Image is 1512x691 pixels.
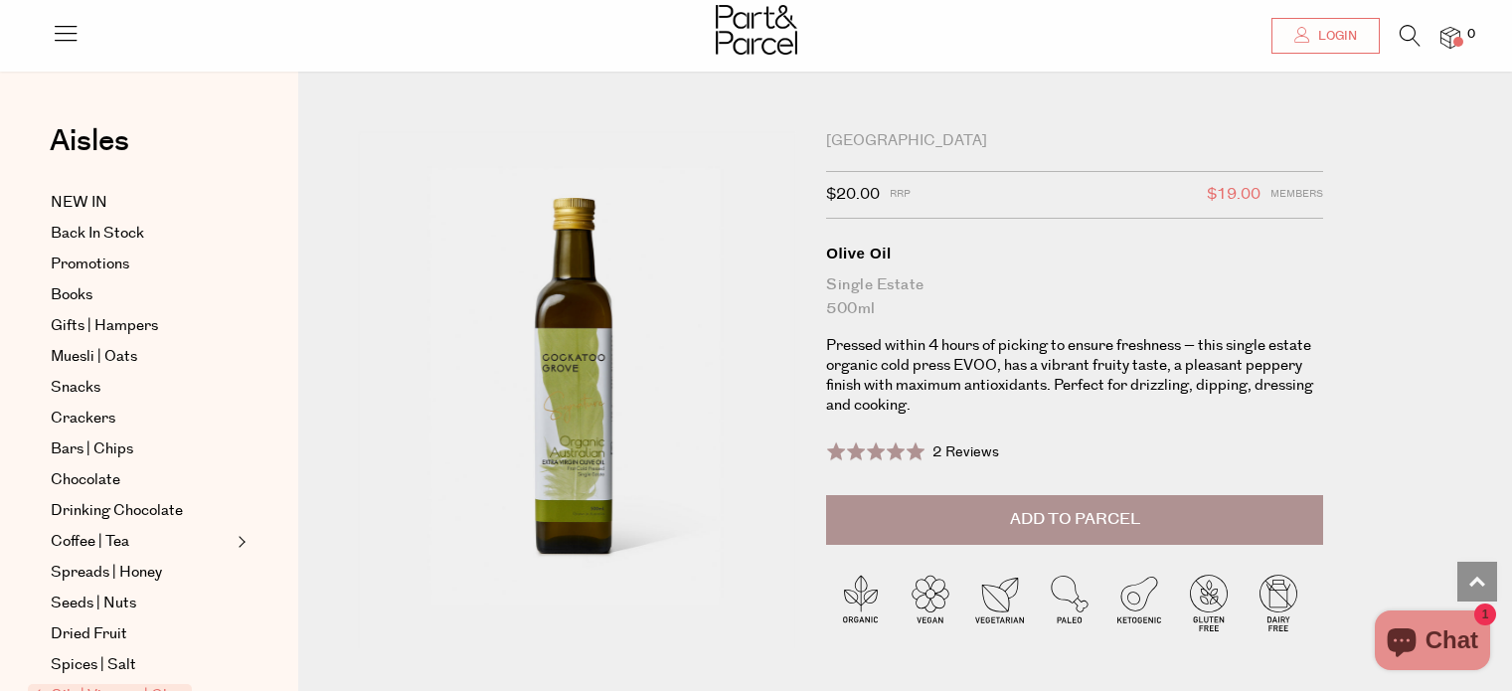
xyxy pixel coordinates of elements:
a: Login [1271,18,1380,54]
span: Books [51,283,92,307]
a: Bars | Chips [51,437,232,461]
span: Bars | Chips [51,437,133,461]
a: Spices | Salt [51,653,232,677]
span: 2 Reviews [932,442,999,462]
a: Snacks [51,376,232,400]
a: Spreads | Honey [51,561,232,585]
a: Crackers [51,407,232,431]
div: Olive Oil [826,244,1323,263]
span: Aisles [50,119,129,163]
a: Dried Fruit [51,622,232,646]
a: Seeds | Nuts [51,592,232,615]
a: 0 [1440,27,1460,48]
span: $20.00 [826,182,880,208]
div: Single Estate 500ml [826,273,1323,321]
span: 0 [1462,26,1480,44]
span: Gifts | Hampers [51,314,158,338]
a: Muesli | Oats [51,345,232,369]
a: Promotions [51,253,232,276]
span: Spreads | Honey [51,561,162,585]
span: Seeds | Nuts [51,592,136,615]
span: Add to Parcel [1010,508,1140,531]
a: Gifts | Hampers [51,314,232,338]
img: P_P-ICONS-Live_Bec_V11_Dairy_Free.svg [1244,568,1313,637]
a: Chocolate [51,468,232,492]
span: RRP [890,182,911,208]
span: NEW IN [51,191,107,215]
a: Aisles [50,126,129,176]
img: P_P-ICONS-Live_Bec_V11_Paleo.svg [1035,568,1104,637]
a: Back In Stock [51,222,232,246]
img: P_P-ICONS-Live_Bec_V11_Gluten_Free.svg [1174,568,1244,637]
img: Part&Parcel [716,5,797,55]
img: Olive Oil [358,131,796,648]
span: Snacks [51,376,100,400]
div: [GEOGRAPHIC_DATA] [826,131,1323,151]
a: Books [51,283,232,307]
span: Chocolate [51,468,120,492]
span: Spices | Salt [51,653,136,677]
span: Back In Stock [51,222,144,246]
img: P_P-ICONS-Live_Bec_V11_Vegetarian.svg [965,568,1035,637]
a: Coffee | Tea [51,530,232,554]
a: NEW IN [51,191,232,215]
span: $19.00 [1207,182,1260,208]
button: Add to Parcel [826,495,1323,545]
span: Members [1270,182,1323,208]
a: Drinking Chocolate [51,499,232,523]
img: P_P-ICONS-Live_Bec_V11_Ketogenic.svg [1104,568,1174,637]
button: Expand/Collapse Coffee | Tea [233,530,247,554]
p: Pressed within 4 hours of picking to ensure freshness – this single estate organic cold press EVO... [826,336,1323,416]
span: Muesli | Oats [51,345,137,369]
span: Coffee | Tea [51,530,129,554]
span: Dried Fruit [51,622,127,646]
img: P_P-ICONS-Live_Bec_V11_Organic.svg [826,568,896,637]
span: Promotions [51,253,129,276]
inbox-online-store-chat: Shopify online store chat [1369,610,1496,675]
span: Crackers [51,407,115,431]
img: P_P-ICONS-Live_Bec_V11_Vegan.svg [896,568,965,637]
span: Drinking Chocolate [51,499,183,523]
span: Login [1313,28,1357,45]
